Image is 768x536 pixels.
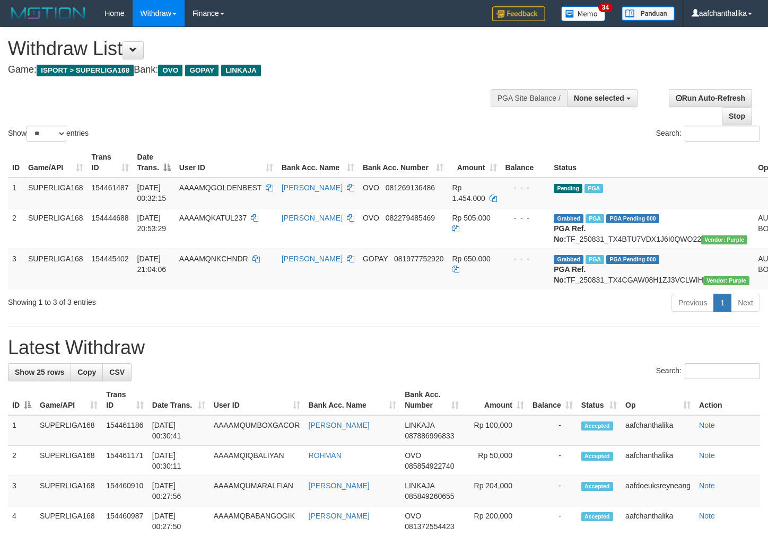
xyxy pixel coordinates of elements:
td: 154461186 [102,415,148,446]
a: Stop [722,107,752,125]
span: OVO [363,214,379,222]
span: GOPAY [363,254,388,263]
label: Show entries [8,126,89,142]
td: 154461171 [102,446,148,476]
a: Note [699,451,715,460]
span: Grabbed [554,255,583,264]
img: Feedback.jpg [492,6,545,21]
span: [DATE] 21:04:06 [137,254,167,274]
th: Date Trans.: activate to sort column ascending [148,385,210,415]
td: 1 [8,415,36,446]
a: Previous [671,294,714,312]
span: LINKAJA [221,65,261,76]
th: Status [549,147,754,178]
button: None selected [567,89,638,107]
td: SUPERLIGA168 [24,208,88,249]
a: [PERSON_NAME] [309,512,370,520]
th: Bank Acc. Name: activate to sort column ascending [304,385,401,415]
span: Copy 085849260655 to clipboard [405,492,454,500]
td: 3 [8,476,36,506]
th: Balance [501,147,550,178]
td: SUPERLIGA168 [24,249,88,289]
span: Show 25 rows [15,368,64,376]
th: Bank Acc. Name: activate to sort column ascending [277,147,359,178]
th: Bank Acc. Number: activate to sort column ascending [359,147,448,178]
span: PGA Pending [606,214,659,223]
div: Showing 1 to 3 of 3 entries [8,293,312,307]
span: AAAAMQKATUL237 [179,214,247,222]
a: Run Auto-Refresh [669,89,752,107]
td: 3 [8,249,24,289]
span: Accepted [581,452,613,461]
span: Pending [554,184,582,193]
h1: Latest Withdraw [8,337,760,358]
td: aafdoeuksreyneang [621,476,695,506]
th: Trans ID: activate to sort column ascending [102,385,148,415]
span: 34 [598,3,613,12]
th: Amount: activate to sort column ascending [448,147,501,178]
td: 1 [8,178,24,208]
span: OVO [158,65,182,76]
span: Marked by aafsoycanthlai [586,214,604,223]
label: Search: [656,126,760,142]
td: - [528,415,577,446]
td: 2 [8,446,36,476]
td: aafchanthalika [621,415,695,446]
span: GOPAY [185,65,219,76]
span: Copy 082279485469 to clipboard [386,214,435,222]
th: Status: activate to sort column ascending [577,385,621,415]
a: [PERSON_NAME] [309,421,370,429]
th: User ID: activate to sort column ascending [175,147,277,178]
span: [DATE] 20:53:29 [137,214,167,233]
span: Vendor URL: https://trx4.1velocity.biz [701,235,747,244]
div: PGA Site Balance / [491,89,567,107]
a: Note [699,421,715,429]
span: Copy 081269136486 to clipboard [386,183,435,192]
a: [PERSON_NAME] [282,214,343,222]
div: - - - [505,253,546,264]
h1: Withdraw List [8,38,501,59]
span: LINKAJA [405,421,434,429]
a: CSV [102,363,132,381]
span: OVO [405,512,421,520]
span: 154445402 [92,254,129,263]
a: [PERSON_NAME] [282,183,343,192]
th: Date Trans.: activate to sort column descending [133,147,175,178]
th: Bank Acc. Number: activate to sort column ascending [400,385,463,415]
img: Button%20Memo.svg [561,6,606,21]
span: Accepted [581,482,613,491]
span: Copy 087886996833 to clipboard [405,432,454,440]
span: Accepted [581,512,613,521]
th: Amount: activate to sort column ascending [463,385,528,415]
th: User ID: activate to sort column ascending [210,385,304,415]
td: Rp 50,000 [463,446,528,476]
th: Balance: activate to sort column ascending [528,385,577,415]
th: Action [695,385,760,415]
input: Search: [685,363,760,379]
b: PGA Ref. No: [554,224,586,243]
td: - [528,476,577,506]
td: SUPERLIGA168 [36,476,102,506]
span: Copy 085854922740 to clipboard [405,462,454,470]
img: MOTION_logo.png [8,5,89,21]
td: AAAAMQIQBALIYAN [210,446,304,476]
td: 2 [8,208,24,249]
span: [DATE] 00:32:15 [137,183,167,203]
td: SUPERLIGA168 [36,446,102,476]
td: [DATE] 00:27:56 [148,476,210,506]
a: Copy [71,363,103,381]
span: Rp 505.000 [452,214,490,222]
span: Rp 650.000 [452,254,490,263]
th: Trans ID: activate to sort column ascending [88,147,133,178]
th: Op: activate to sort column ascending [621,385,695,415]
img: panduan.png [622,6,675,21]
label: Search: [656,363,760,379]
span: None selected [574,94,624,102]
td: 154460910 [102,476,148,506]
h4: Game: Bank: [8,65,501,75]
a: [PERSON_NAME] [282,254,343,263]
th: ID [8,147,24,178]
span: LINKAJA [405,481,434,490]
a: Note [699,481,715,490]
div: - - - [505,213,546,223]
